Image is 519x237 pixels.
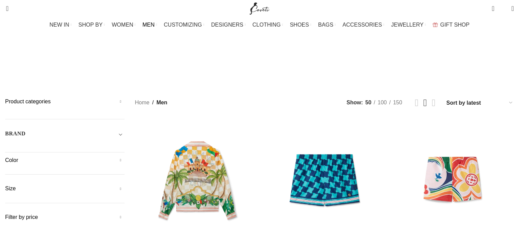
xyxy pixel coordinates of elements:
a: DESIGNERS [211,18,246,32]
a: BAGS [318,18,335,32]
a: Home [135,98,149,107]
a: GIFT SHOP [433,18,470,32]
span: GIFT SHOP [440,21,470,28]
span: ACCESSORIES [343,21,382,28]
span: CUSTOMIZING [164,21,202,28]
span: 0 [501,7,506,12]
span: Men Bags [206,66,232,72]
span: SHOES [290,21,309,28]
a: 150 [391,98,405,107]
span: 0 [492,3,498,9]
a: ACCESSORIES [343,18,385,32]
span: DESIGNERS [211,21,243,28]
h5: Size [5,185,125,192]
div: Main navigation [2,18,517,32]
span: WOMEN [112,21,133,28]
a: MEN [143,18,157,32]
img: GiftBag [433,23,438,27]
a: Men Clothing [242,61,279,77]
a: Men Accessories [149,61,196,77]
span: SHOP BY [78,21,103,28]
a: 0 [488,2,498,15]
span: Men Jewellery [289,66,330,72]
select: Shop order [446,98,514,108]
a: CUSTOMIZING [164,18,204,32]
span: 100 [378,100,387,105]
a: Go back [228,41,245,55]
a: Men Bags [206,61,232,77]
div: Toggle filter [5,130,125,142]
a: 100 [375,98,389,107]
a: Men Shoes [341,61,369,77]
a: SHOES [290,18,311,32]
a: JEWELLERY [391,18,426,32]
h5: BRAND [5,130,26,137]
span: NEW IN [49,21,69,28]
a: Grid view 2 [415,98,419,108]
h5: Color [5,157,125,164]
span: Men [156,98,167,107]
span: 50 [365,100,372,105]
a: Grid view 3 [423,98,427,108]
h5: Product categories [5,98,125,105]
span: CLOTHING [253,21,281,28]
div: My Wishlist [500,2,506,15]
h5: Filter by price [5,213,125,221]
a: SHOP BY [78,18,105,32]
span: Show [347,98,363,107]
nav: Breadcrumb [135,98,167,107]
a: CLOTHING [253,18,283,32]
a: Grid view 4 [432,98,435,108]
span: 150 [393,100,402,105]
span: Men Accessories [149,66,196,72]
a: Site logo [248,5,271,11]
span: Men Shoes [341,66,369,72]
a: WOMEN [112,18,136,32]
h1: Men [245,39,274,57]
span: MEN [143,21,155,28]
a: Search [2,2,9,15]
span: BAGS [318,21,333,28]
a: 50 [363,98,374,107]
span: JEWELLERY [391,21,423,28]
a: NEW IN [49,18,72,32]
span: Men Clothing [242,66,279,72]
a: Men Jewellery [289,61,330,77]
